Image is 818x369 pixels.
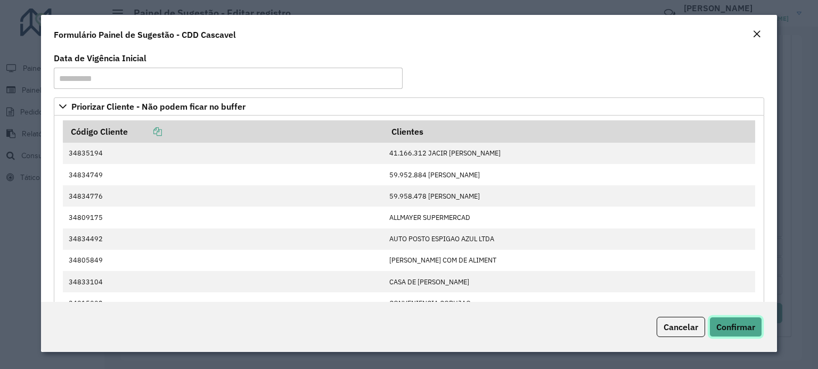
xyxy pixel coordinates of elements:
td: 59.958.478 [PERSON_NAME] [384,185,755,207]
td: [PERSON_NAME] COM DE ALIMENT [384,250,755,271]
th: Clientes [384,120,755,143]
em: Fechar [752,30,761,38]
td: 34815002 [63,292,384,314]
span: Priorizar Cliente - Não podem ficar no buffer [71,102,246,111]
td: CONVENIENCIA CORUJAO [384,292,755,314]
label: Data de Vigência Inicial [54,52,146,64]
td: 34805849 [63,250,384,271]
td: AUTO POSTO ESPIGAO AZUL LTDA [384,228,755,250]
td: 34833104 [63,271,384,292]
button: Close [749,28,764,42]
span: Cancelar [664,322,698,332]
td: 34834492 [63,228,384,250]
h4: Formulário Painel de Sugestão - CDD Cascavel [54,28,236,41]
a: Priorizar Cliente - Não podem ficar no buffer [54,97,764,116]
button: Cancelar [657,317,705,337]
td: 59.952.884 [PERSON_NAME] [384,164,755,185]
th: Código Cliente [63,120,384,143]
td: 34835194 [63,143,384,164]
td: 41.166.312 JACIR [PERSON_NAME] [384,143,755,164]
span: Confirmar [716,322,755,332]
a: Copiar [128,126,162,137]
td: 34809175 [63,207,384,228]
td: CASA DE [PERSON_NAME] [384,271,755,292]
td: ALLMAYER SUPERMERCAD [384,207,755,228]
button: Confirmar [709,317,762,337]
td: 34834749 [63,164,384,185]
td: 34834776 [63,185,384,207]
